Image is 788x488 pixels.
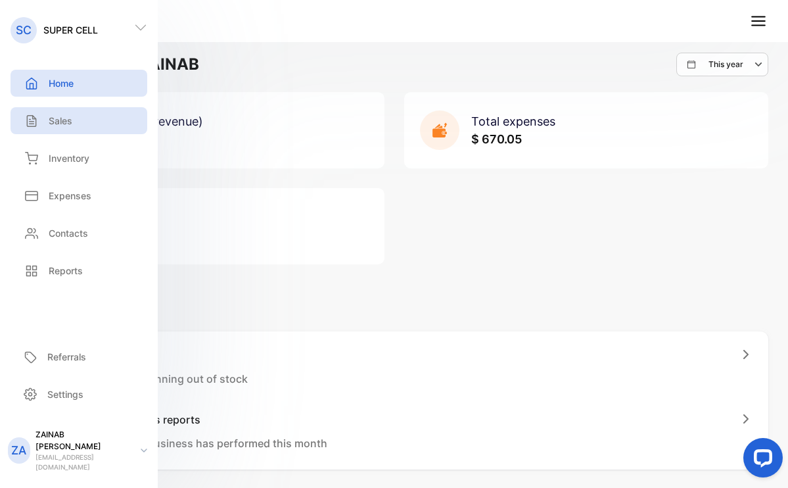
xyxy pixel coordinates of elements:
[471,114,555,128] span: Total expenses
[49,226,88,240] p: Contacts
[47,350,86,364] p: Referrals
[733,433,788,488] iframe: LiveChat chat widget
[16,22,32,39] p: SC
[11,442,26,459] p: ZA
[49,114,72,128] p: Sales
[76,412,327,427] h1: Review business reports
[49,189,91,203] p: Expenses
[47,387,83,401] p: Settings
[76,435,327,451] p: See how your business has performed this month
[49,76,74,90] p: Home
[35,452,130,472] p: [EMAIL_ADDRESS][DOMAIN_NAME]
[471,132,522,146] span: $ 670.05
[49,264,83,278] p: Reports
[76,347,248,363] h1: Restock item
[676,53,768,76] button: This year
[35,429,130,452] p: ZAINAB [PERSON_NAME]
[49,151,89,165] p: Inventory
[20,304,768,320] p: To-do
[76,371,248,387] p: 161 items are running out of stock
[43,23,98,37] p: SUPER CELL
[708,59,743,70] p: This year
